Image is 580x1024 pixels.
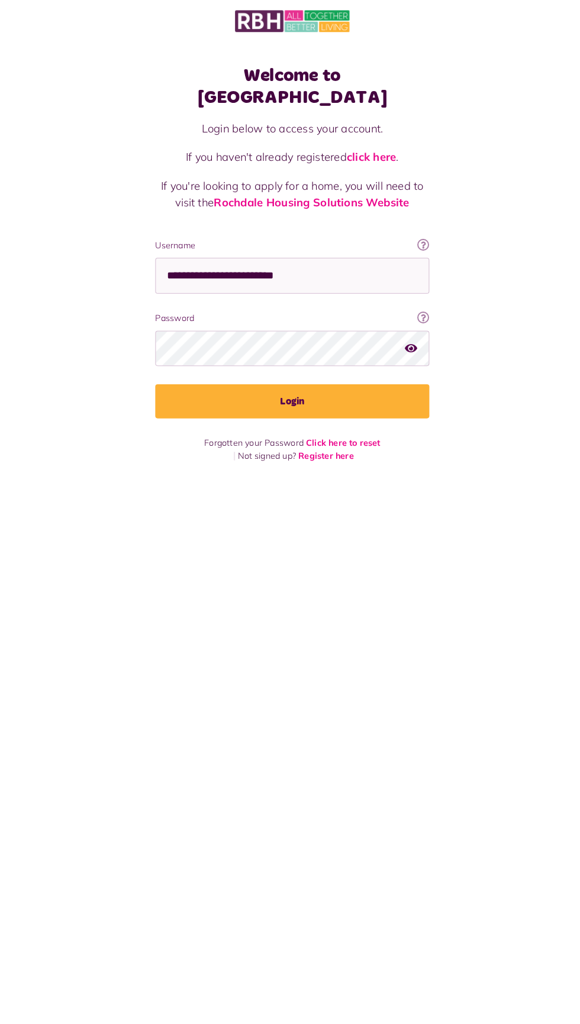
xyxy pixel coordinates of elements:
[343,155,391,169] a: click here
[214,199,404,213] a: Rochdale Housing Solutions Website
[237,447,294,458] span: Not signed up?
[157,127,423,142] p: Login below to access your account.
[157,313,423,325] label: Password
[157,182,423,214] p: If you're looking to apply for a home, you will need to visit the
[296,447,350,458] a: Register here
[234,18,346,43] img: MyRBH
[157,72,423,115] h1: Welcome to [GEOGRAPHIC_DATA]
[157,242,423,254] label: Username
[157,383,423,416] button: Login
[205,435,301,445] span: Forgotten your Password
[157,154,423,170] p: If you haven't already registered .
[304,435,376,445] a: Click here to reset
